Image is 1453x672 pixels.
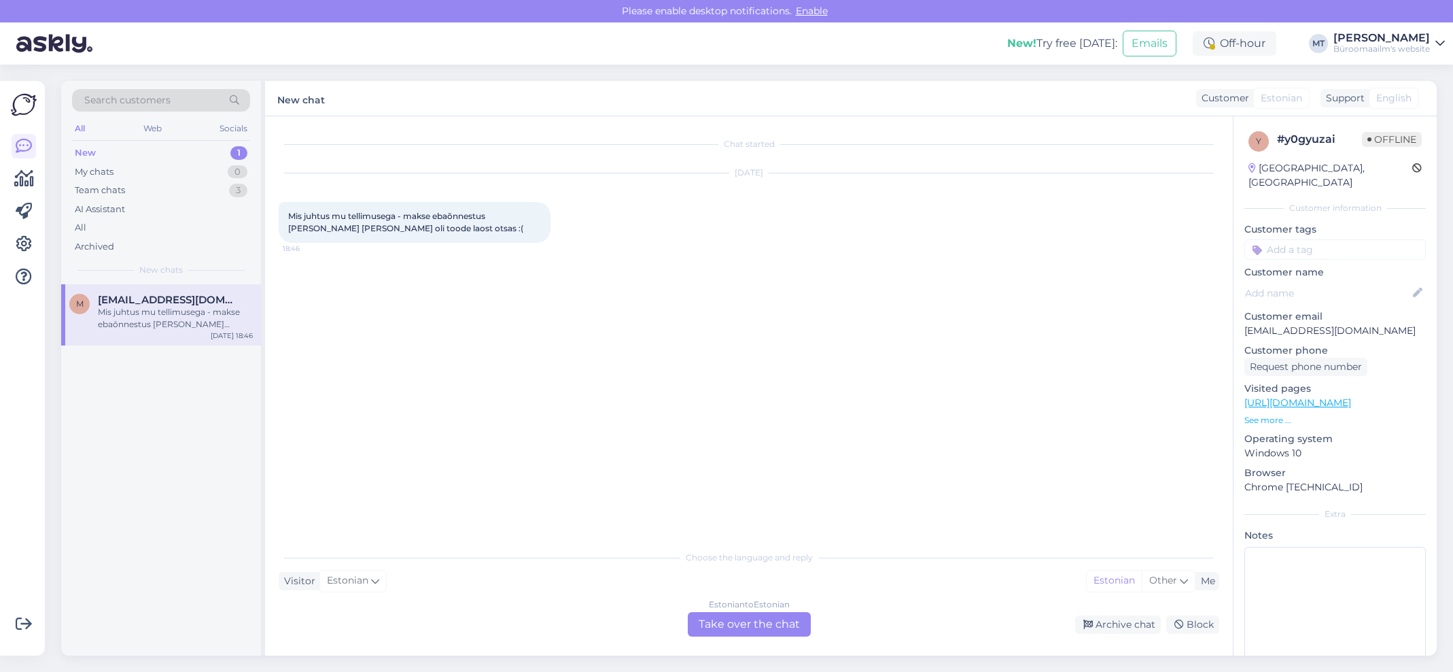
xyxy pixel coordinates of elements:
div: # y0gyuzai [1277,131,1362,148]
p: Operating system [1244,432,1426,446]
div: [DATE] 18:46 [211,331,253,341]
span: Enable [792,5,832,17]
span: Mis juhtus mu tellimusega - makse ebaõnnestus [PERSON_NAME] [PERSON_NAME] oli toode laost otsas :( [288,211,523,233]
div: Chat started [279,138,1219,150]
label: New chat [277,89,325,107]
p: Notes [1244,528,1426,543]
div: Mis juhtus mu tellimusega - makse ebaõnnestus [PERSON_NAME] [PERSON_NAME] oli toode laost otsas :( [98,306,253,331]
input: Add name [1245,286,1410,301]
p: See more ... [1244,414,1426,426]
div: Choose the language and reply [279,552,1219,564]
span: Estonian [1261,91,1302,105]
b: New! [1007,37,1036,50]
div: Estonian to Estonian [709,599,790,611]
button: Emails [1123,31,1176,56]
div: [DATE] [279,167,1219,179]
div: Team chats [75,184,125,197]
div: My chats [75,165,113,179]
div: Socials [217,120,250,137]
span: Search customers [84,93,171,107]
p: Customer tags [1244,222,1426,237]
div: Büroomaailm's website [1333,44,1430,54]
div: [GEOGRAPHIC_DATA], [GEOGRAPHIC_DATA] [1248,161,1412,190]
p: Visited pages [1244,382,1426,396]
p: Chrome [TECHNICAL_ID] [1244,480,1426,494]
div: Block [1166,616,1219,634]
p: Customer phone [1244,343,1426,358]
a: [URL][DOMAIN_NAME] [1244,397,1351,409]
div: 1 [230,146,247,160]
div: Archived [75,240,114,254]
div: Extra [1244,508,1426,520]
img: Askly Logo [11,92,37,118]
span: Other [1149,574,1177,586]
div: 0 [228,165,247,179]
p: Customer email [1244,309,1426,324]
span: margus@uuetoa.ee [98,294,239,306]
div: Off-hour [1193,31,1276,56]
span: New chats [139,264,183,276]
div: Customer [1196,91,1249,105]
div: Web [141,120,164,137]
span: m [76,299,84,309]
div: All [75,221,86,235]
div: Request phone number [1244,358,1367,376]
div: Estonian [1087,571,1142,591]
span: Offline [1362,132,1422,147]
div: All [72,120,88,137]
div: MT [1309,34,1328,53]
div: New [75,146,96,160]
div: Me [1195,574,1215,588]
span: 18:46 [283,243,334,254]
div: AI Assistant [75,203,125,216]
div: Visitor [279,574,315,588]
div: [PERSON_NAME] [1333,33,1430,44]
input: Add a tag [1244,239,1426,260]
div: Support [1320,91,1365,105]
p: Windows 10 [1244,446,1426,460]
div: Customer information [1244,202,1426,214]
span: Estonian [327,573,368,588]
p: Browser [1244,466,1426,480]
span: y [1256,136,1261,146]
p: [EMAIL_ADDRESS][DOMAIN_NAME] [1244,324,1426,338]
div: 3 [229,184,247,197]
div: Archive chat [1075,616,1161,634]
span: English [1376,91,1412,105]
a: [PERSON_NAME]Büroomaailm's website [1333,33,1445,54]
p: Customer name [1244,265,1426,280]
div: Take over the chat [688,612,811,637]
div: Try free [DATE]: [1007,35,1117,52]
